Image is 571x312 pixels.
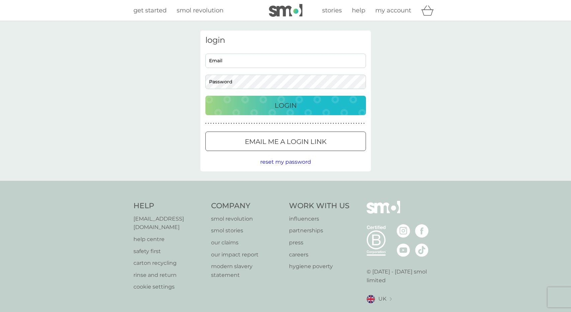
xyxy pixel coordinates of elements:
p: ● [325,122,326,125]
p: ● [292,122,293,125]
p: ● [256,122,258,125]
p: our impact report [211,250,282,259]
p: ● [330,122,331,125]
p: ● [282,122,283,125]
a: smol revolution [211,215,282,223]
p: ● [277,122,278,125]
p: ● [241,122,242,125]
p: ● [279,122,281,125]
a: cookie settings [133,283,205,291]
p: ● [361,122,362,125]
p: ● [205,122,207,125]
a: modern slavery statement [211,262,282,279]
a: safety first [133,247,205,256]
img: visit the smol Tiktok page [415,243,429,257]
a: my account [375,6,411,15]
a: influencers [289,215,350,223]
img: smol [269,4,302,17]
p: ● [223,122,224,125]
p: ● [294,122,296,125]
p: ● [343,122,344,125]
button: Email me a login link [205,132,366,151]
a: smol revolution [177,6,223,15]
p: ● [289,122,291,125]
h4: Work With Us [289,201,350,211]
p: ● [338,122,339,125]
p: ● [264,122,265,125]
a: rinse and return [133,271,205,280]
p: ● [210,122,212,125]
a: hygiene poverty [289,262,350,271]
p: ● [356,122,357,125]
p: ● [213,122,214,125]
p: ● [244,122,245,125]
h3: login [205,35,366,45]
span: smol revolution [177,7,223,14]
p: ● [305,122,306,125]
p: ● [261,122,263,125]
span: reset my password [260,159,311,165]
p: ● [315,122,316,125]
p: ● [363,122,365,125]
p: ● [348,122,350,125]
p: ● [287,122,288,125]
p: ● [228,122,229,125]
p: ● [249,122,250,125]
img: smol [367,201,400,224]
p: our claims [211,238,282,247]
p: ● [231,122,232,125]
p: Login [275,100,297,111]
div: basket [421,4,438,17]
p: ● [300,122,301,125]
p: ● [317,122,319,125]
p: [EMAIL_ADDRESS][DOMAIN_NAME] [133,215,205,232]
p: ● [272,122,273,125]
p: ● [307,122,309,125]
p: ● [208,122,209,125]
img: UK flag [367,295,375,303]
span: my account [375,7,411,14]
p: ● [220,122,222,125]
p: ● [218,122,219,125]
a: press [289,238,350,247]
p: ● [335,122,337,125]
a: stories [322,6,342,15]
p: © [DATE] - [DATE] smol limited [367,267,438,285]
p: ● [236,122,237,125]
p: ● [215,122,217,125]
a: carton recycling [133,259,205,267]
p: smol stories [211,226,282,235]
p: ● [297,122,298,125]
p: ● [233,122,234,125]
a: get started [133,6,167,15]
h4: Help [133,201,205,211]
p: ● [259,122,260,125]
button: Login [205,96,366,115]
p: ● [274,122,275,125]
p: ● [322,122,324,125]
p: ● [302,122,303,125]
span: get started [133,7,167,14]
p: ● [226,122,227,125]
p: ● [358,122,360,125]
a: help centre [133,235,205,244]
p: ● [351,122,352,125]
img: select a new location [390,297,392,301]
a: careers [289,250,350,259]
p: ● [284,122,286,125]
p: ● [341,122,342,125]
p: ● [320,122,321,125]
p: ● [269,122,270,125]
span: UK [378,295,386,303]
p: partnerships [289,226,350,235]
p: ● [246,122,248,125]
p: ● [251,122,253,125]
img: visit the smol Youtube page [397,243,410,257]
p: ● [239,122,240,125]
